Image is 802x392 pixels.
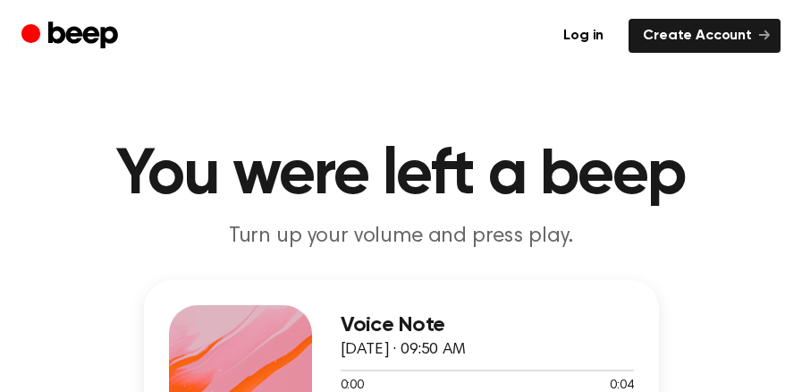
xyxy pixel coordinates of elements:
span: [DATE] · 09:50 AM [341,342,466,358]
a: Log in [549,19,618,53]
h3: Voice Note [341,313,634,337]
a: Create Account [629,19,781,53]
a: Beep [21,19,122,54]
p: Turn up your volume and press play. [58,222,745,251]
h1: You were left a beep [21,143,781,208]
